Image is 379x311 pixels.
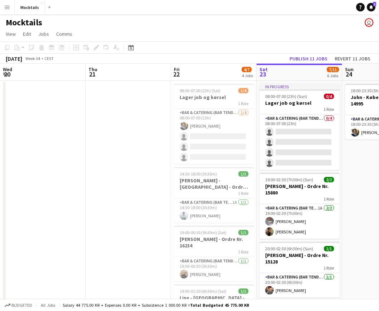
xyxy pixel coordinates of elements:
button: Mocktails [15,0,45,14]
span: 1/1 [324,246,334,251]
app-card-role: Bar & Catering (Bar Tender)1/408:00-07:00 (23h)[PERSON_NAME] [174,109,254,164]
button: Budgeted [4,301,33,309]
span: 1 Role [238,101,248,106]
span: 1 Role [238,191,248,196]
app-job-card: 19:00-02:30 (7h30m) (Sun)2/2[PERSON_NAME] - Ordre Nr. 158801 RoleBar & Catering (Bar Tender)1A2/2... [259,173,340,239]
span: 1 Role [324,265,334,271]
a: View [3,29,19,39]
app-card-role: Bar & Catering (Bar Tender)0/408:00-07:00 (23h) [259,114,340,170]
span: 4/7 [242,67,252,72]
span: 20 [2,70,12,78]
button: Publish 11 jobs [287,54,330,63]
span: 1 Role [238,249,248,255]
span: 7/11 [327,67,339,72]
span: Wed [3,66,12,73]
div: 4 Jobs [242,73,253,78]
h3: [PERSON_NAME] - Ordre Nr. 15128 [259,252,340,265]
div: 6 Jobs [327,73,339,78]
div: [DATE] [6,55,22,62]
app-card-role: Bar & Catering (Bar Tender)1A1/114:30-18:00 (3h30m)[PERSON_NAME] [174,198,254,223]
a: Edit [20,29,34,39]
span: 1/1 [238,171,248,177]
span: Total Budgeted 45 775.00 KR [190,302,249,308]
div: In progress [259,84,340,89]
a: 1 [367,3,375,11]
div: Salary 44 775.00 KR + Expenses 0.00 KR + Subsistence 1 000.00 KR = [63,302,249,308]
app-user-avatar: Hektor Pantas [365,18,373,27]
span: 08:00-07:00 (23h) (Sat) [180,88,220,93]
h3: [PERSON_NAME] - [GEOGRAPHIC_DATA] - Ordre Nr. 15889 [174,177,254,190]
a: Comms [53,29,75,39]
h1: Mocktails [6,17,42,28]
span: 19:00-02:30 (7h30m) (Sun) [265,177,313,182]
span: 0/4 [324,94,334,99]
span: 23 [258,70,268,78]
app-card-role: Bar & Catering (Bar Tender)1/119:00-00:30 (5h30m)[PERSON_NAME] [174,257,254,281]
app-card-role: Bar & Catering (Bar Tender)1/120:00-02:30 (6h30m)[PERSON_NAME] [259,273,340,297]
span: View [6,31,16,37]
h3: [PERSON_NAME] - Ordre Nr. 15880 [259,183,340,196]
span: Sun [345,66,354,73]
app-card-role: Bar & Catering (Bar Tender)1A2/219:00-02:30 (7h30m)[PERSON_NAME][PERSON_NAME] [259,204,340,239]
span: Week 34 [24,56,42,61]
a: Jobs [35,29,52,39]
h3: [PERSON_NAME] - Ordre Nr. 16234 [174,236,254,249]
button: Revert 11 jobs [332,54,373,63]
span: 1 Role [324,107,334,112]
span: 20:00-02:30 (6h30m) (Sun) [265,246,313,251]
span: 1/4 [238,88,248,93]
app-job-card: 14:30-18:00 (3h30m)1/1[PERSON_NAME] - [GEOGRAPHIC_DATA] - Ordre Nr. 158891 RoleBar & Catering (Ba... [174,167,254,223]
span: Edit [23,31,31,37]
div: CEST [44,56,54,61]
span: 1 [373,2,376,6]
app-job-card: 20:00-02:30 (6h30m) (Sun)1/1[PERSON_NAME] - Ordre Nr. 151281 RoleBar & Catering (Bar Tender)1/120... [259,242,340,297]
span: 14:30-18:00 (3h30m) [180,171,217,177]
span: All jobs [39,302,57,308]
span: 2/2 [324,177,334,182]
h3: Lager job og kørsel [174,94,254,100]
app-job-card: In progress08:00-07:00 (23h) (Sun)0/4Lager job og kørsel1 RoleBar & Catering (Bar Tender)0/408:00... [259,84,340,170]
span: 1 Role [324,196,334,202]
span: 08:00-07:00 (23h) (Sun) [265,94,307,99]
app-job-card: 08:00-07:00 (23h) (Sat)1/4Lager job og kørsel1 RoleBar & Catering (Bar Tender)1/408:00-07:00 (23h... [174,84,254,164]
span: 24 [344,70,354,78]
span: Fri [174,66,180,73]
span: 1/1 [238,230,248,235]
span: 21 [87,70,97,78]
span: Sat [259,66,268,73]
span: 19:00-00:30 (5h30m) (Sat) [180,230,227,235]
span: Thu [88,66,97,73]
app-job-card: 19:00-00:30 (5h30m) (Sat)1/1[PERSON_NAME] - Ordre Nr. 162341 RoleBar & Catering (Bar Tender)1/119... [174,226,254,281]
span: Budgeted [11,303,32,308]
span: 1/1 [238,288,248,294]
span: 19:00-01:30 (6h30m) (Sat) [180,288,227,294]
h3: Line - [GEOGRAPHIC_DATA] - Ordre Nr. 15062 [174,295,254,307]
span: Jobs [38,31,49,37]
span: 22 [173,70,180,78]
span: Comms [56,31,72,37]
h3: Lager job og kørsel [259,100,340,106]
